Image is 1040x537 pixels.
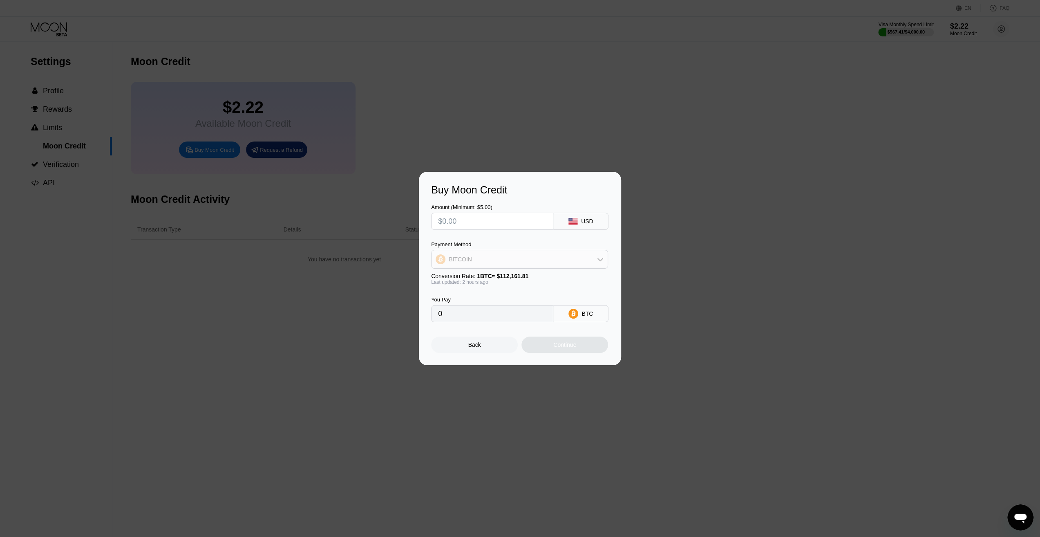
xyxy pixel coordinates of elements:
iframe: Button to launch messaging window [1007,504,1033,530]
div: You Pay [431,297,553,303]
div: Last updated: 2 hours ago [431,279,608,285]
div: Buy Moon Credit [431,184,609,196]
div: Amount (Minimum: $5.00) [431,204,553,210]
div: BITCOIN [432,251,608,267]
div: BTC [582,310,593,317]
div: Back [468,342,481,348]
div: Back [431,337,518,353]
div: USD [581,218,593,225]
input: $0.00 [438,213,546,229]
div: Conversion Rate: [431,273,608,279]
div: Payment Method [431,241,608,247]
div: BITCOIN [449,256,472,263]
span: 1 BTC ≈ $112,161.81 [477,273,528,279]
